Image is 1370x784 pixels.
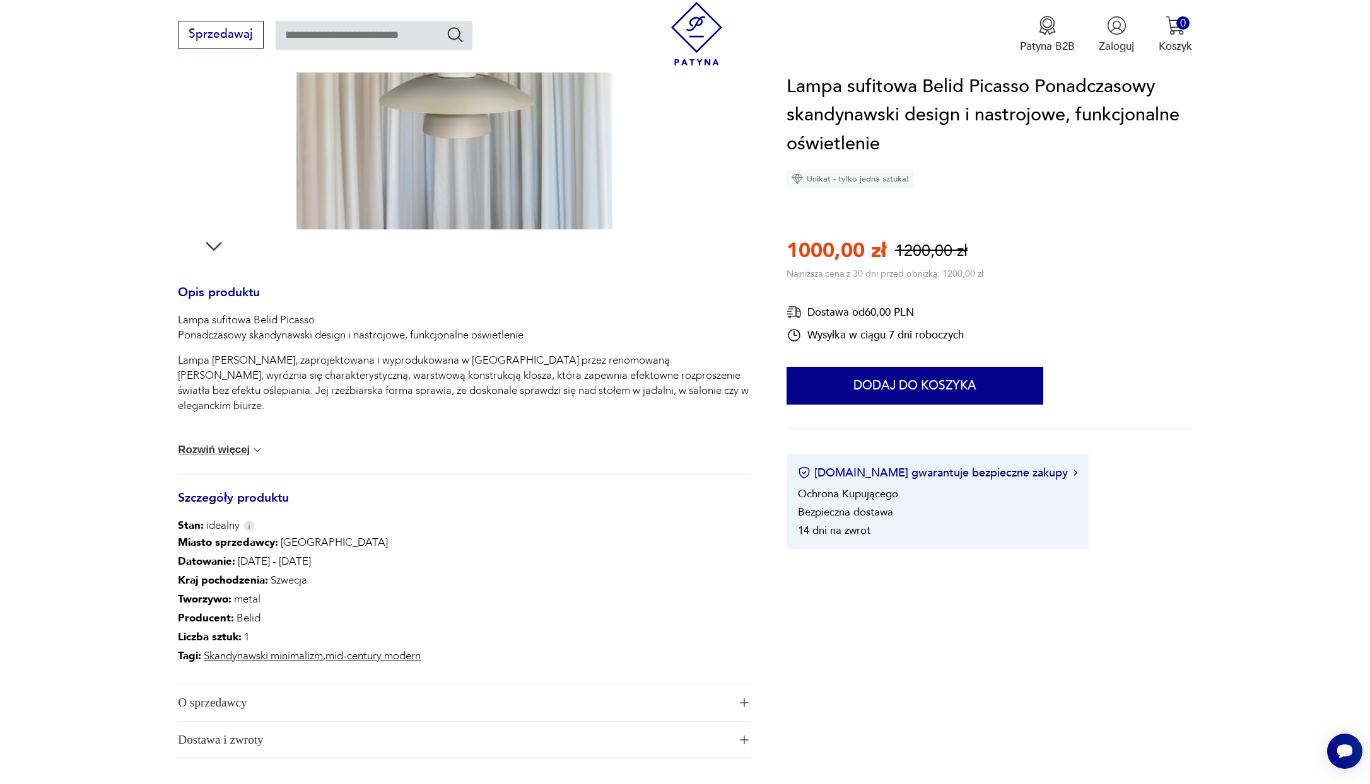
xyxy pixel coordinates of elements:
[787,170,914,189] div: Unikat - tylko jedna sztuka!
[178,722,750,758] button: Ikona plusaDostawa i zwroty
[1020,16,1075,54] a: Ikona medaluPatyna B2B
[787,304,802,320] img: Ikona dostawy
[665,2,729,66] img: Patyna - sklep z meblami i dekoracjami vintage
[1159,39,1192,54] p: Koszyk
[251,444,264,456] img: chevron down
[895,240,968,262] p: 1200,00 zł
[178,609,421,628] p: Belid
[178,573,268,587] b: Kraj pochodzenia :
[178,535,278,550] b: Miasto sprzedawcy :
[178,353,750,413] p: Lampa [PERSON_NAME], zaprojektowana i wyprodukowana w [GEOGRAPHIC_DATA] przez renomowaną [PERSON_...
[1176,16,1190,30] div: 0
[1327,734,1362,769] iframe: Smartsupp widget button
[178,590,421,609] p: metal
[1159,16,1192,54] button: 0Koszyk
[178,30,263,40] a: Sprzedawaj
[787,328,964,343] div: Wysyłka w ciągu 7 dni roboczych
[178,684,729,721] span: O sprzedawcy
[787,304,964,320] div: Dostawa od 60,00 PLN
[740,735,749,744] img: Ikona plusa
[798,487,898,501] li: Ochrona Kupującego
[1099,39,1134,54] p: Zaloguj
[798,523,870,538] li: 14 dni na zwrot
[178,74,250,146] img: Zdjęcie produktu Lampa sufitowa Belid Picasso Ponadczasowy skandynawski design i nastrojowe, funk...
[243,521,255,531] img: Info icon
[446,25,464,43] button: Szukaj
[178,628,421,647] p: 1
[1020,39,1075,54] p: Patyna B2B
[178,444,264,456] button: Rozwiń więcej
[178,313,750,343] p: Lampa sufitowa Belid Picasso Ponadczasowy skandynawski design i nastrojowe, funkcjonalne oświetle...
[792,174,803,185] img: Ikona diamentu
[798,465,1077,481] button: [DOMAIN_NAME] gwarantuje bezpieczne zakupy
[178,647,421,666] p: ,
[787,72,1192,159] h1: Lampa sufitowa Belid Picasso Ponadczasowy skandynawski design i nastrojowe, funkcjonalne oświetlenie
[1099,16,1134,54] button: Zaloguj
[178,288,750,313] h3: Opis produktu
[178,592,231,606] b: Tworzywo :
[798,467,811,480] img: Ikona certyfikatu
[178,611,234,625] b: Producent :
[178,518,204,533] b: Stan:
[178,424,750,529] p: 🔴 Model: [PERSON_NAME] 🔴 Producent: [PERSON_NAME] (Szwecja) 🔴 Styl: Skandynawski modernizm 🔴 Mate...
[178,552,421,571] p: [DATE] - [DATE]
[178,649,201,663] b: Tagi:
[178,154,250,226] img: Zdjęcie produktu Lampa sufitowa Belid Picasso Ponadczasowy skandynawski design i nastrojowe, funk...
[798,505,893,519] li: Bezpieczna dostawa
[178,722,729,758] span: Dostawa i zwroty
[178,21,263,49] button: Sprzedawaj
[787,367,1043,405] button: Dodaj do koszyka
[178,630,242,644] b: Liczba sztuk:
[178,518,240,533] span: idealny
[787,238,886,265] p: 1000,00 zł
[178,533,421,552] p: [GEOGRAPHIC_DATA]
[1038,16,1057,35] img: Ikona medalu
[178,493,750,519] h3: Szczegóły produktu
[1020,16,1075,54] button: Patyna B2B
[1074,470,1077,476] img: Ikona strzałki w prawo
[178,554,235,568] b: Datowanie :
[178,684,750,721] button: Ikona plusaO sprzedawcy
[740,698,749,707] img: Ikona plusa
[1166,16,1185,35] img: Ikona koszyka
[178,571,421,590] p: Szwecja
[204,649,323,663] a: Skandynawski minimalizm
[1107,16,1127,35] img: Ikonka użytkownika
[325,649,421,663] a: mid-century modern
[787,268,983,280] p: Najniższa cena z 30 dni przed obniżką: 1200,00 zł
